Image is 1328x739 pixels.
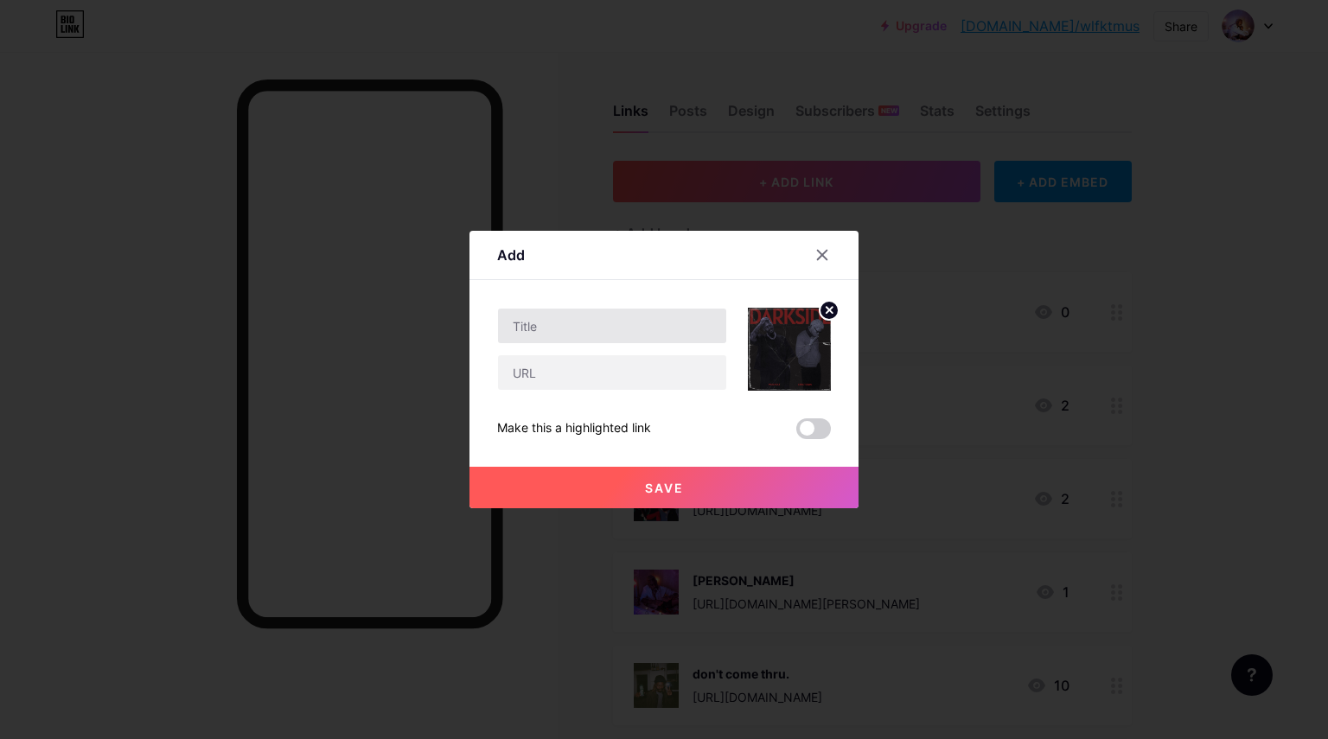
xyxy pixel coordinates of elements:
img: link_thumbnail [748,308,831,391]
button: Save [469,467,859,508]
input: URL [498,355,726,390]
div: Make this a highlighted link [497,418,651,439]
span: Save [645,481,684,495]
input: Title [498,309,726,343]
div: Add [497,245,525,265]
